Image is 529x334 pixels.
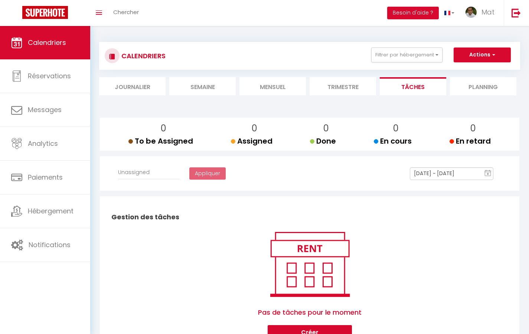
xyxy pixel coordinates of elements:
[512,8,521,17] img: logout
[134,121,193,135] p: 0
[29,240,71,249] span: Notifications
[99,77,166,95] li: Journalier
[380,77,446,95] li: Tâches
[28,105,62,114] span: Messages
[374,136,412,146] span: En cours
[28,173,63,182] span: Paiements
[128,136,193,146] span: To be Assigned
[455,121,491,135] p: 0
[371,48,443,62] button: Filtrer par hébergement
[189,167,226,180] button: Appliquer
[380,121,412,135] p: 0
[481,7,494,17] span: Mat
[28,38,66,47] span: Calendriers
[22,6,68,19] img: Super Booking
[110,206,510,229] h2: Gestion des tâches
[28,71,71,81] span: Réservations
[28,206,74,216] span: Hébergement
[120,48,166,64] h3: CALENDRIERS
[113,8,139,16] span: Chercher
[6,3,28,25] button: Ouvrir le widget de chat LiveChat
[410,167,493,180] input: Select Date Range
[237,121,272,135] p: 0
[466,7,477,18] img: ...
[450,136,491,146] span: En retard
[454,48,511,62] button: Actions
[28,139,58,148] span: Analytics
[487,172,489,176] text: 8
[387,7,439,19] button: Besoin d'aide ?
[231,136,272,146] span: Assigned
[316,121,336,135] p: 0
[450,77,516,95] li: Planning
[310,77,376,95] li: Trimestre
[169,77,236,95] li: Semaine
[258,300,362,325] span: Pas de tâches pour le moment
[310,136,336,146] span: Done
[239,77,306,95] li: Mensuel
[262,229,357,300] img: rent.png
